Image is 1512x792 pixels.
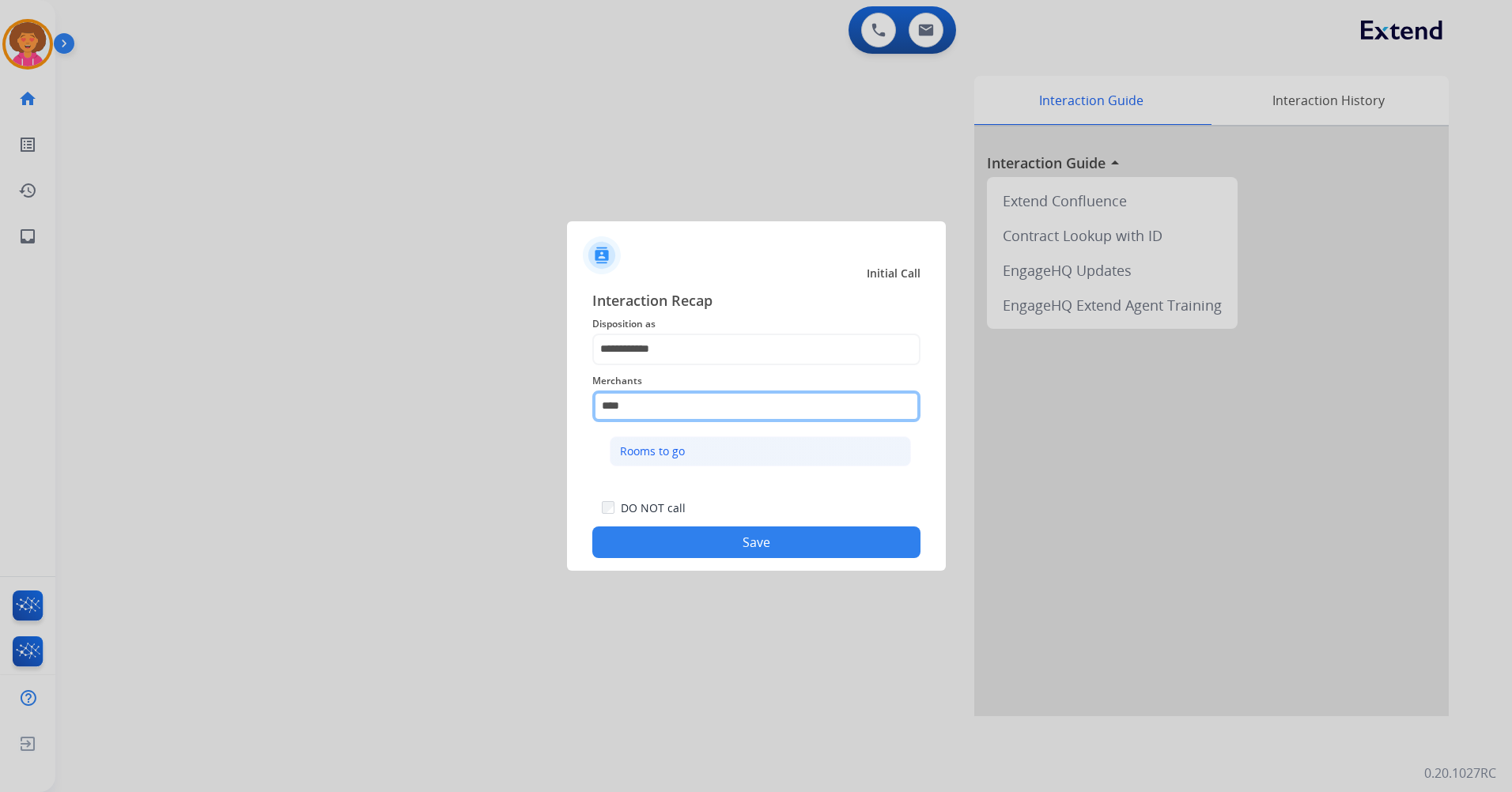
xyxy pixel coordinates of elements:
p: 0.20.1027RC [1424,764,1496,783]
div: Rooms to go [620,443,685,459]
span: Disposition as [592,315,920,334]
label: DO NOT call [621,500,686,516]
button: Save [592,526,920,558]
span: Initial Call [867,266,920,281]
span: Merchants [592,371,920,390]
span: Interaction Recap [592,289,920,315]
img: contactIcon [583,236,621,274]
